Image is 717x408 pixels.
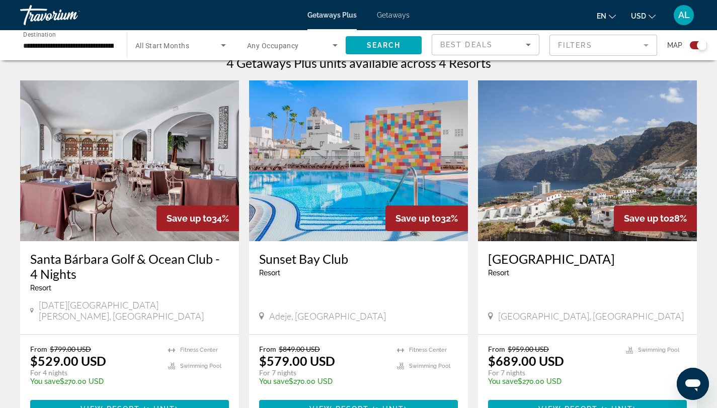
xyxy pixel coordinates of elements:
button: Filter [549,34,657,56]
span: Resort [259,269,280,277]
h1: 4 Getaways Plus units available across 4 Resorts [226,55,491,70]
button: User Menu [671,5,697,26]
button: Change currency [631,9,656,23]
span: [DATE][GEOGRAPHIC_DATA][PERSON_NAME], [GEOGRAPHIC_DATA] [39,299,229,322]
img: 1193O01X.jpg [249,80,468,241]
span: You save [488,377,518,385]
img: 3489O01X.jpg [20,80,239,241]
span: $849.00 USD [279,345,320,353]
span: You save [30,377,60,385]
span: en [597,12,606,20]
img: 2802E01X.jpg [478,80,697,241]
span: [GEOGRAPHIC_DATA], [GEOGRAPHIC_DATA] [498,311,684,322]
p: $529.00 USD [30,353,106,368]
p: $270.00 USD [259,377,387,385]
span: USD [631,12,646,20]
p: For 4 nights [30,368,158,377]
span: Fitness Center [409,347,447,353]
mat-select: Sort by [440,39,531,51]
span: From [259,345,276,353]
span: AL [678,10,690,20]
p: $579.00 USD [259,353,335,368]
span: Save up to [167,213,212,224]
span: Best Deals [440,41,493,49]
p: For 7 nights [259,368,387,377]
span: You save [259,377,289,385]
span: From [488,345,505,353]
span: Search [367,41,401,49]
a: Sunset Bay Club [259,251,458,266]
button: Search [346,36,422,54]
span: Swimming Pool [409,363,450,369]
p: $689.00 USD [488,353,564,368]
div: 28% [614,206,697,231]
div: 32% [385,206,468,231]
span: $799.00 USD [50,345,91,353]
span: All Start Months [135,42,189,50]
span: From [30,345,47,353]
p: $270.00 USD [30,377,158,385]
a: [GEOGRAPHIC_DATA] [488,251,687,266]
p: For 7 nights [488,368,616,377]
span: Save up to [395,213,441,224]
a: Getaways Plus [307,11,357,19]
span: Resort [488,269,509,277]
a: Travorium [20,2,121,28]
iframe: Botón para iniciar la ventana de mensajería [677,368,709,400]
span: Destination [23,31,56,38]
p: $270.00 USD [488,377,616,385]
button: Change language [597,9,616,23]
span: Swimming Pool [180,363,221,369]
span: Swimming Pool [638,347,679,353]
span: Save up to [624,213,669,224]
span: Fitness Center [180,347,218,353]
span: Map [667,38,682,52]
span: Resort [30,284,51,292]
span: $959.00 USD [508,345,549,353]
div: 34% [156,206,239,231]
a: Santa Bárbara Golf & Ocean Club - 4 Nights [30,251,229,281]
span: Adeje, [GEOGRAPHIC_DATA] [269,311,386,322]
a: Getaways [377,11,410,19]
span: Any Occupancy [247,42,299,50]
